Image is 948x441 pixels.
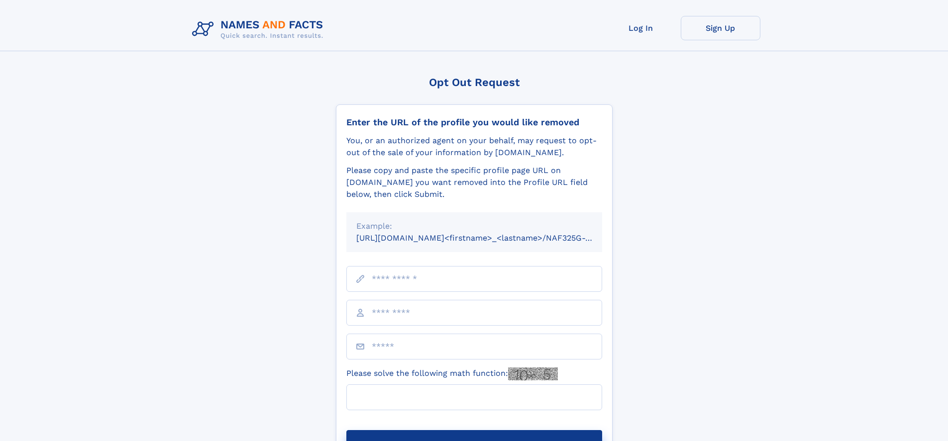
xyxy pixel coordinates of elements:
[356,233,621,243] small: [URL][DOMAIN_NAME]<firstname>_<lastname>/NAF325G-xxxxxxxx
[188,16,331,43] img: Logo Names and Facts
[346,367,558,380] label: Please solve the following math function:
[356,220,592,232] div: Example:
[681,16,760,40] a: Sign Up
[336,76,613,88] div: Opt Out Request
[601,16,681,40] a: Log In
[346,165,602,200] div: Please copy and paste the specific profile page URL on [DOMAIN_NAME] you want removed into the Pr...
[346,135,602,159] div: You, or an authorized agent on your behalf, may request to opt-out of the sale of your informatio...
[346,117,602,128] div: Enter the URL of the profile you would like removed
